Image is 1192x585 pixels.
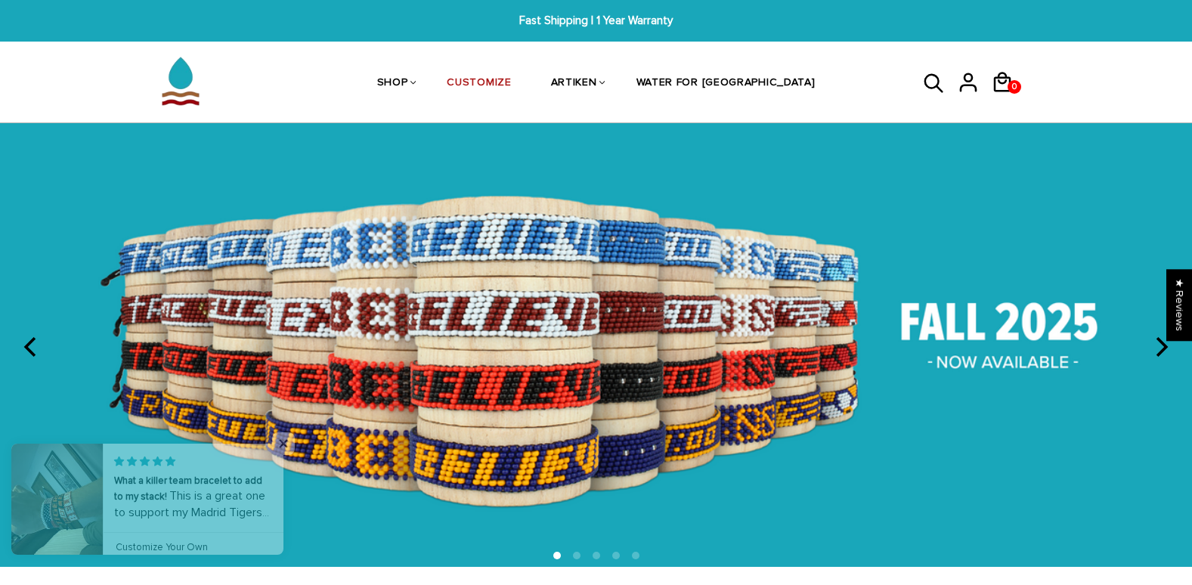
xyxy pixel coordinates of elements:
span: Fast Shipping | 1 Year Warranty [367,12,825,29]
div: Click to open Judge.me floating reviews tab [1166,269,1192,341]
button: previous [15,330,48,364]
a: CUSTOMIZE [447,44,511,124]
span: Close popup widget [272,432,295,455]
button: next [1144,330,1177,364]
a: 0 [991,98,1025,101]
span: 0 [1008,76,1020,97]
a: ARTIKEN [551,44,597,124]
a: SHOP [377,44,408,124]
a: WATER FOR [GEOGRAPHIC_DATA] [636,44,816,124]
